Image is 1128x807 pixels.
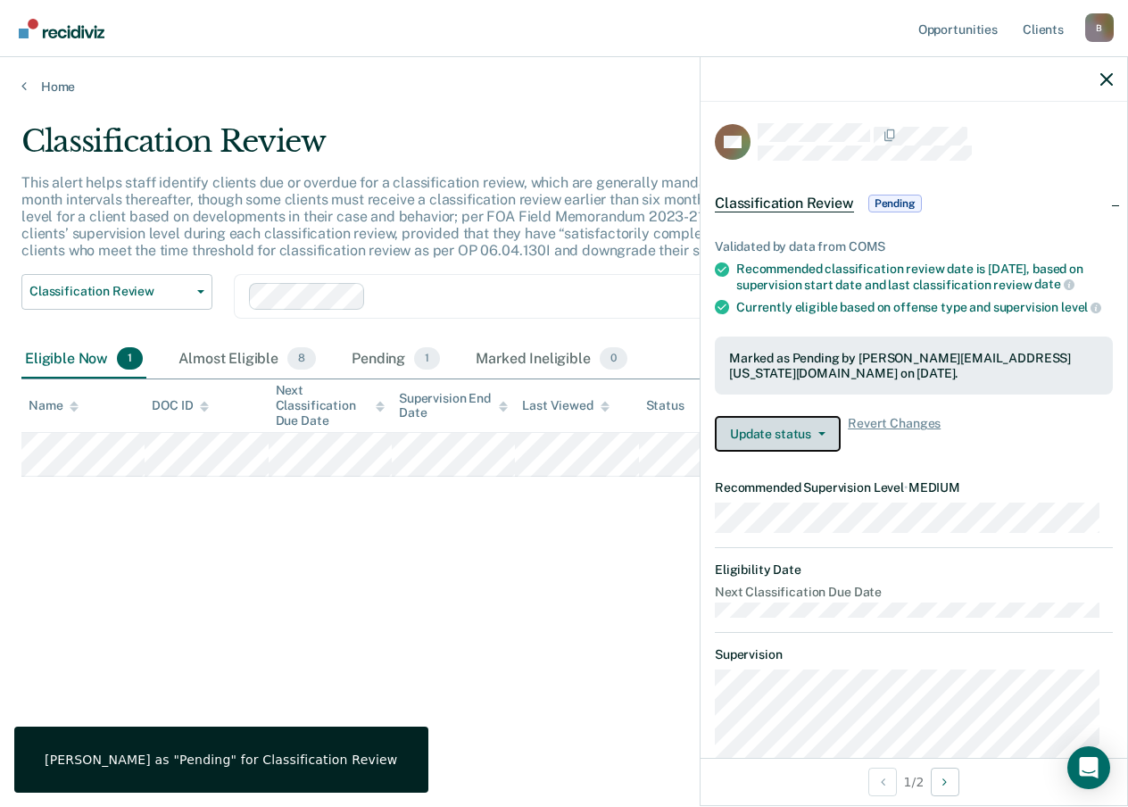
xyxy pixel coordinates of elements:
span: 0 [600,347,627,370]
div: DOC ID [152,398,209,413]
button: Next Opportunity [931,768,959,796]
div: Marked Ineligible [472,340,631,379]
div: Status [646,398,684,413]
span: date [1034,277,1074,291]
div: Open Intercom Messenger [1067,746,1110,789]
span: Classification Review [29,284,190,299]
button: Update status [715,416,841,452]
p: This alert helps staff identify clients due or overdue for a classification review, which are gen... [21,174,1035,260]
div: Name [29,398,79,413]
dt: Supervision [715,647,1113,662]
button: Previous Opportunity [868,768,897,796]
span: 1 [117,347,143,370]
span: 1 [414,347,440,370]
span: level [1061,300,1101,314]
span: • [904,480,908,495]
div: Validated by data from COMS [715,239,1113,254]
span: Classification Review [715,195,854,212]
div: Eligible Now [21,340,146,379]
span: Pending [868,195,922,212]
div: Classification ReviewPending [701,175,1127,232]
div: B [1085,13,1114,42]
div: Classification Review [21,123,1037,174]
span: 8 [287,347,316,370]
dt: Next Classification Due Date [715,585,1113,600]
div: Currently eligible based on offense type and supervision [736,299,1113,315]
button: Profile dropdown button [1085,13,1114,42]
span: Revert Changes [848,416,941,452]
dt: Recommended Supervision Level MEDIUM [715,480,1113,495]
a: Home [21,79,1107,95]
div: Recommended classification review date is [DATE], based on supervision start date and last classi... [736,262,1113,292]
div: Almost Eligible [175,340,319,379]
div: [PERSON_NAME] as "Pending" for Classification Review [45,752,398,768]
div: 1 / 2 [701,758,1127,805]
div: Pending [348,340,444,379]
div: Next Classification Due Date [276,383,385,428]
div: Last Viewed [522,398,609,413]
img: Recidiviz [19,19,104,38]
div: Marked as Pending by [PERSON_NAME][EMAIL_ADDRESS][US_STATE][DOMAIN_NAME] on [DATE]. [729,351,1099,381]
dt: Eligibility Date [715,562,1113,578]
div: Supervision End Date [399,391,508,421]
